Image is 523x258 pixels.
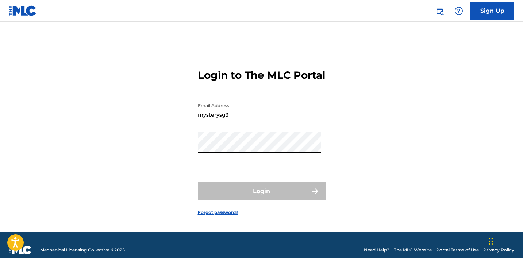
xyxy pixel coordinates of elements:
a: Need Help? [364,247,389,253]
div: Arrastrar [489,230,493,252]
div: Widget de chat [487,223,523,258]
a: Privacy Policy [483,247,514,253]
a: Portal Terms of Use [436,247,479,253]
div: Help [451,4,466,18]
a: Forgot password? [198,209,238,216]
img: help [454,7,463,15]
span: Mechanical Licensing Collective © 2025 [40,247,125,253]
h3: Login to The MLC Portal [198,69,325,82]
iframe: Chat Widget [487,223,523,258]
img: search [435,7,444,15]
a: The MLC Website [394,247,432,253]
a: Sign Up [470,2,514,20]
a: Public Search [432,4,447,18]
img: logo [9,246,31,254]
img: MLC Logo [9,5,37,16]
